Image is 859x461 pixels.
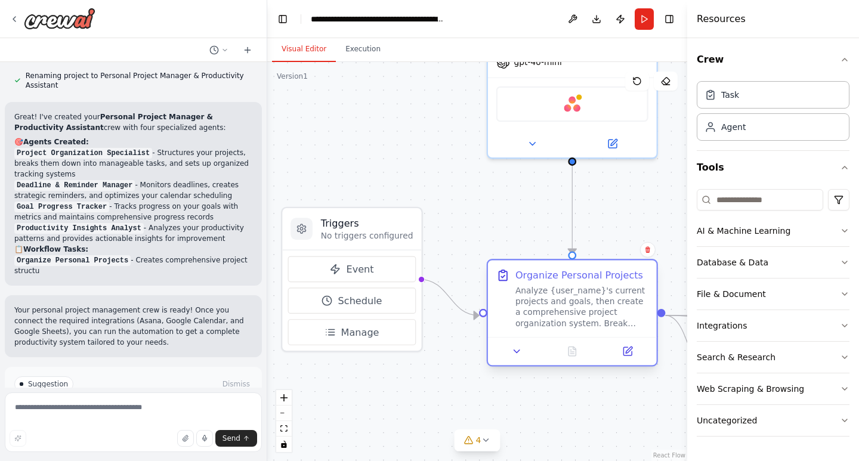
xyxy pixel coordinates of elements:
code: Project Organization Specialist [14,148,152,159]
button: Start a new chat [238,43,257,57]
div: Version 1 [277,72,308,81]
div: Integrations [697,320,747,332]
h3: Triggers [321,216,413,230]
a: React Flow attribution [653,452,685,459]
h4: Resources [697,12,746,26]
button: Switch to previous chat [205,43,233,57]
span: Renaming project to Personal Project Manager & Productivity Assistant [26,71,252,90]
strong: Workflow Tasks: [23,245,88,253]
span: Event [347,262,374,276]
code: Deadline & Reminder Manager [14,180,135,191]
button: Click to speak your automation idea [196,430,213,447]
button: Open in side panel [604,343,651,360]
button: fit view [276,421,292,437]
p: No triggers configured [321,230,413,241]
button: Database & Data [697,247,849,278]
strong: Agents Created: [23,138,89,146]
code: Organize Personal Projects [14,255,131,266]
button: Hide left sidebar [274,11,291,27]
span: gpt-4o-mini [514,57,562,67]
button: Visual Editor [272,37,336,62]
p: Great! I've created your crew with four specialized agents: [14,112,252,133]
button: Dismiss [220,378,252,390]
button: Tools [697,151,849,184]
button: Improve this prompt [10,430,26,447]
span: Send [223,434,240,443]
img: Asana [564,96,580,113]
span: Manage [341,326,379,339]
button: Manage [288,319,416,345]
span: Suggestion [28,379,68,389]
li: - Creates comprehensive project structu [14,255,252,276]
strong: Personal Project Manager & Productivity Assistant [14,113,213,132]
button: File & Document [697,279,849,310]
div: Agent [721,121,746,133]
button: Schedule [288,287,416,314]
g: Edge from 573d3f77-0af7-4c28-87fa-b5fb9629dcd7 to 366000e5-34a6-44a1-82db-237a100d54fb [566,152,579,254]
button: zoom in [276,390,292,406]
div: Search & Research [697,351,775,363]
li: - Structures your projects, breaks them down into manageable tasks, and sets up organized trackin... [14,147,252,180]
div: AI & Machine Learning [697,225,790,237]
img: Logo [24,8,95,29]
div: React Flow controls [276,390,292,452]
button: Crew [697,43,849,76]
li: - Monitors deadlines, creates strategic reminders, and optimizes your calendar scheduling [14,180,252,201]
button: Integrations [697,310,849,341]
div: Web Scraping & Browsing [697,383,804,395]
code: Goal Progress Tracker [14,202,109,212]
button: toggle interactivity [276,437,292,452]
div: File & Document [697,288,766,300]
div: Organize Personal Projects [515,268,643,282]
div: Task [721,89,739,101]
button: No output available [543,343,601,360]
li: - Analyzes your productivity patterns and provides actionable insights for improvement [14,222,252,244]
li: - Tracks progress on your goals with metrics and maintains comprehensive progress records [14,201,252,222]
button: AI & Machine Learning [697,215,849,246]
div: Crew [697,76,849,150]
g: Edge from triggers to 366000e5-34a6-44a1-82db-237a100d54fb [420,273,479,322]
div: Organize Personal ProjectsAnalyze {user_name}'s current projects and goals, then create a compreh... [487,262,658,369]
nav: breadcrumb [311,13,445,25]
span: Schedule [338,294,382,308]
button: Search & Research [697,342,849,373]
div: Uncategorized [697,414,757,426]
button: zoom out [276,406,292,421]
button: Upload files [177,430,194,447]
code: Productivity Insights Analyst [14,223,144,234]
button: Execution [336,37,390,62]
button: Send [215,430,257,447]
h2: 🎯 [14,137,252,147]
p: Your personal project management crew is ready! Once you connect the required integrations (Asana... [14,305,252,348]
div: TriggersNo triggers configuredEventScheduleManage [281,207,422,352]
button: 4 [455,429,500,451]
button: Uncategorized [697,405,849,436]
button: Open in side panel [574,135,651,152]
div: Database & Data [697,256,768,268]
span: 4 [476,434,481,446]
button: Delete node [640,242,656,258]
div: Tools [697,184,849,446]
div: Analyze {user_name}'s current projects and goals, then create a comprehensive project organizatio... [515,285,648,329]
h2: 📋 [14,244,252,255]
button: Hide right sidebar [661,11,678,27]
button: Event [288,256,416,283]
button: Web Scraping & Browsing [697,373,849,404]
